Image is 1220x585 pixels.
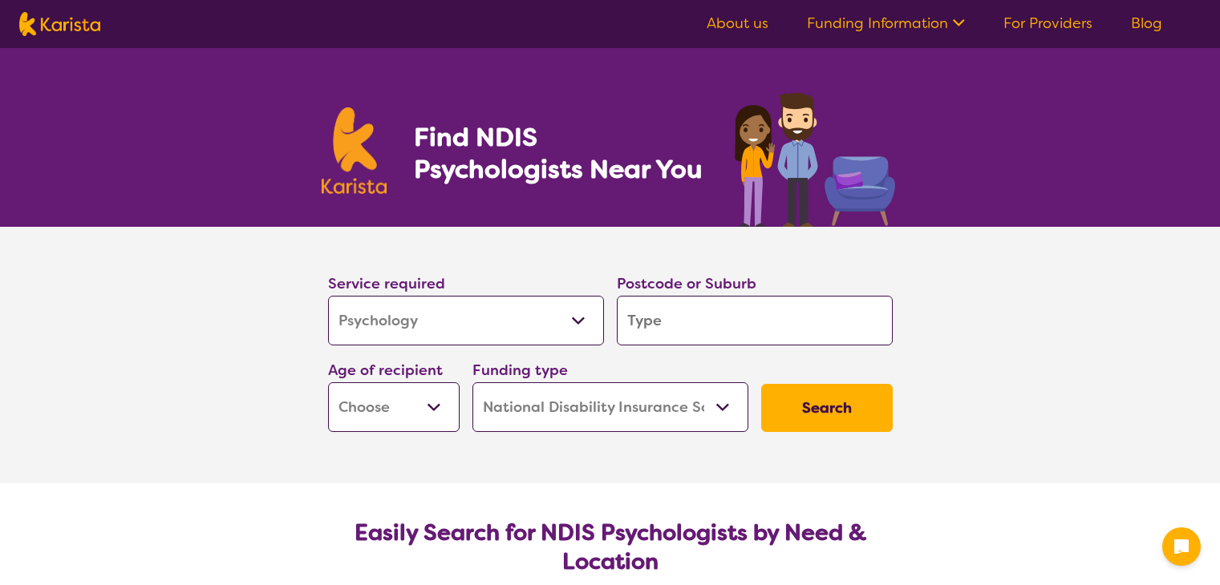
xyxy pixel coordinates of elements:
[707,14,768,33] a: About us
[328,361,443,380] label: Age of recipient
[729,87,899,227] img: psychology
[617,296,893,345] input: Type
[1131,14,1162,33] a: Blog
[414,121,711,185] h1: Find NDIS Psychologists Near You
[341,518,880,576] h2: Easily Search for NDIS Psychologists by Need & Location
[19,12,100,36] img: Karista logo
[617,274,756,293] label: Postcode or Suburb
[322,107,387,194] img: Karista logo
[807,14,965,33] a: Funding Information
[761,384,893,432] button: Search
[472,361,568,380] label: Funding type
[328,274,445,293] label: Service required
[1003,14,1092,33] a: For Providers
